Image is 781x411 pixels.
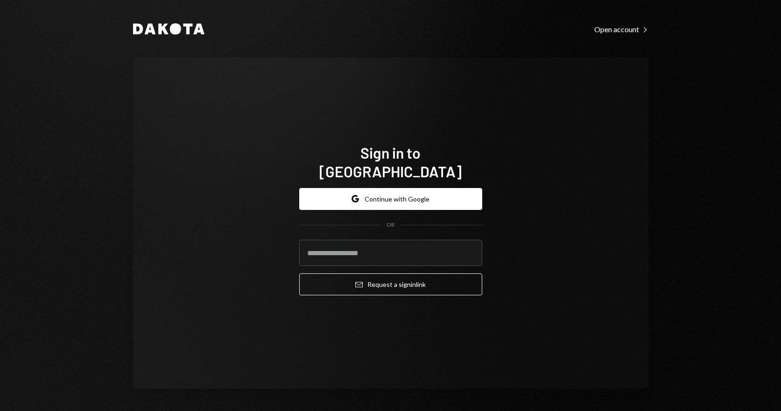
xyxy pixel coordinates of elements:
[299,188,482,210] button: Continue with Google
[594,24,648,34] a: Open account
[387,221,394,229] div: OR
[299,143,482,181] h1: Sign in to [GEOGRAPHIC_DATA]
[594,25,648,34] div: Open account
[299,273,482,295] button: Request a signinlink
